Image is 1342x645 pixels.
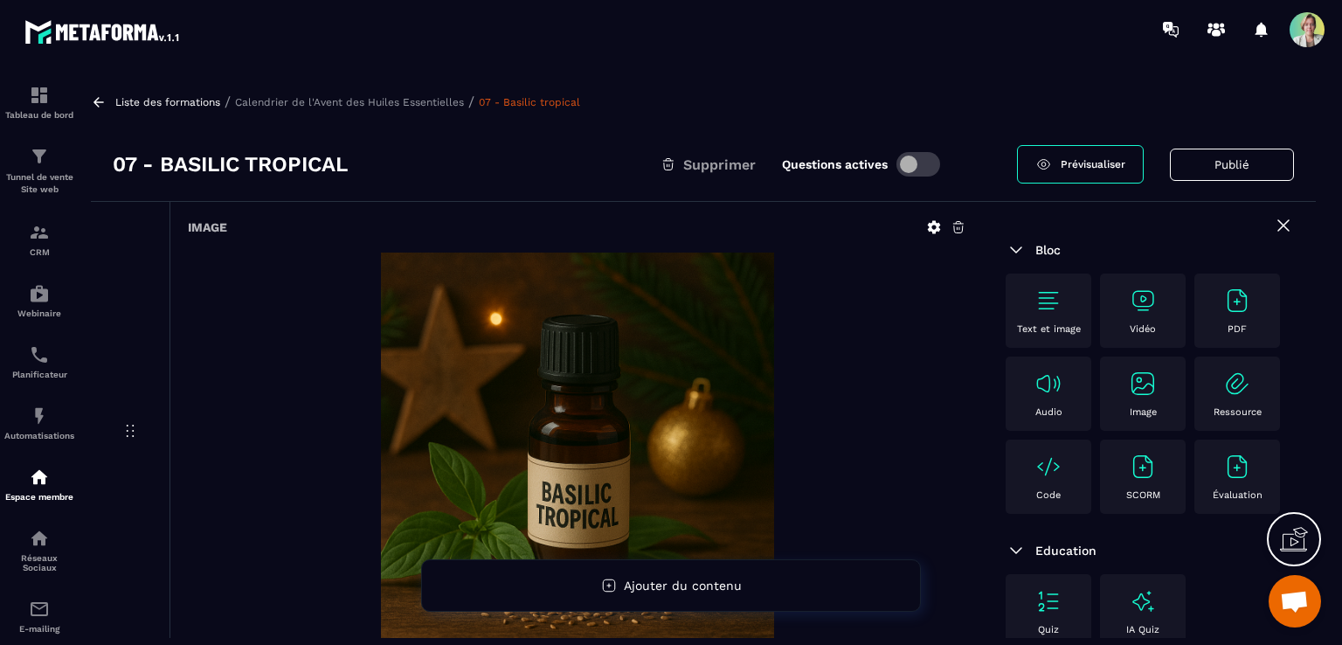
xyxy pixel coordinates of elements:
img: text-image no-wra [1223,287,1251,315]
p: Image [1130,406,1157,418]
img: email [29,599,50,620]
span: / [468,94,474,110]
img: automations [29,406,50,427]
p: Vidéo [1130,323,1156,335]
span: Prévisualiser [1061,158,1125,170]
a: social-networksocial-networkRéseaux Sociaux [4,515,74,586]
p: Réseaux Sociaux [4,553,74,572]
img: text-image no-wra [1223,370,1251,398]
p: Planificateur [4,370,74,379]
span: Education [1035,544,1096,558]
img: automations [29,283,50,304]
img: text-image no-wra [1034,587,1062,615]
span: Supprimer [683,156,756,173]
a: Calendrier de l'Avent des Huiles Essentielles [235,96,464,108]
a: automationsautomationsWebinaire [4,270,74,331]
p: Espace membre [4,492,74,502]
p: CRM [4,247,74,257]
label: Questions actives [782,157,888,171]
a: formationformationTunnel de vente Site web [4,133,74,209]
img: formation [29,222,50,243]
a: Liste des formations [115,96,220,108]
img: automations [29,467,50,488]
a: automationsautomationsAutomatisations [4,392,74,454]
img: text-image no-wra [1129,287,1157,315]
img: arrow-down [1006,540,1027,561]
a: automationsautomationsEspace membre [4,454,74,515]
p: Ressource [1214,406,1262,418]
img: arrow-down [1006,239,1027,260]
img: formation [29,85,50,106]
a: formationformationTableau de bord [4,72,74,133]
a: 07 - Basilic tropical [479,96,580,108]
p: SCORM [1126,489,1160,501]
a: schedulerschedulerPlanificateur [4,331,74,392]
p: E-mailing [4,624,74,634]
p: IA Quiz [1126,624,1159,635]
span: Ajouter du contenu [624,579,742,593]
a: formationformationCRM [4,209,74,270]
p: Code [1036,489,1061,501]
p: Tableau de bord [4,110,74,120]
img: text-image no-wra [1223,453,1251,481]
img: formation [29,146,50,167]
p: Quiz [1038,624,1059,635]
img: social-network [29,528,50,549]
p: Webinaire [4,309,74,318]
img: text-image no-wra [1034,287,1062,315]
img: text-image no-wra [1034,453,1062,481]
p: Text et image [1017,323,1081,335]
span: / [225,94,231,110]
button: Publié [1170,149,1294,181]
a: Prévisualiser [1017,145,1144,184]
img: text-image no-wra [1129,453,1157,481]
div: Ouvrir le chat [1269,575,1321,628]
h3: 07 - Basilic tropical [113,150,348,178]
span: Bloc [1035,243,1061,257]
img: scheduler [29,344,50,365]
p: Automatisations [4,431,74,440]
img: text-image no-wra [1034,370,1062,398]
p: Évaluation [1213,489,1262,501]
img: text-image [1129,587,1157,615]
img: logo [24,16,182,47]
img: text-image no-wra [1129,370,1157,398]
h6: Image [188,220,227,234]
p: PDF [1228,323,1247,335]
p: Tunnel de vente Site web [4,171,74,196]
p: Audio [1035,406,1062,418]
